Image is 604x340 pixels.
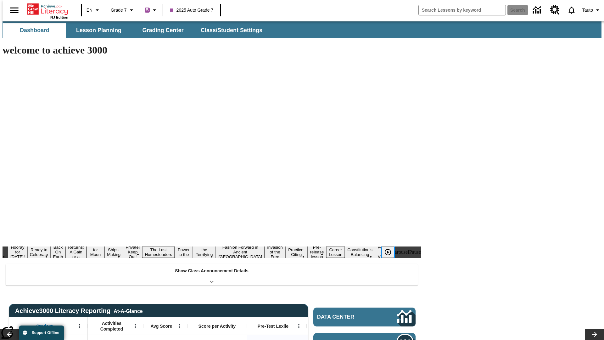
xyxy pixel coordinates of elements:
button: Slide 6 Cruise Ships: Making Waves [104,242,123,263]
span: Avg Score [150,323,172,329]
a: Home [27,3,68,15]
button: Slide 11 Fashion Forward in Ancient Rome [216,244,265,260]
body: Maximum 600 characters Press Escape to exit toolbar Press Alt + F10 to reach toolbar [3,5,92,11]
button: Class/Student Settings [196,23,267,38]
div: heroCarouselPause [382,249,421,255]
span: EN [87,7,92,14]
span: Achieve3000 Literacy Reporting [15,307,143,314]
a: Resource Center, Will open in new tab [546,2,563,19]
button: Slide 9 Solar Power to the People [175,242,193,263]
a: Notifications [563,2,580,18]
div: At-A-Glance [114,307,143,314]
span: Activities Completed [91,320,132,332]
p: Show Class Announcement Details [175,268,249,274]
input: search field [419,5,506,15]
button: Slide 1 Hooray for Constitution Day! [8,244,27,260]
button: Language: EN, Select a language [84,4,104,16]
button: Slide 17 Point of View [375,244,389,260]
button: Open Menu [75,321,84,331]
span: B [146,6,149,14]
button: Dashboard [3,23,66,38]
button: Slide 12 The Invasion of the Free CD [265,239,285,265]
button: Grade: Grade 7, Select a grade [108,4,138,16]
button: Slide 8 The Last Homesteaders [142,246,175,258]
button: Play [382,246,394,258]
span: Data Center [317,314,376,320]
span: Score per Activity [199,323,236,329]
span: NJ Edition [50,15,68,19]
span: 2025 Auto Grade 7 [170,7,214,14]
h1: welcome to achieve 3000 [3,44,421,56]
button: Slide 14 Pre-release lesson [308,244,327,260]
div: SubNavbar [3,21,601,38]
button: Slide 7 Private! Keep Out! [123,244,142,260]
button: Slide 3 Back On Earth [51,244,66,260]
button: Open Menu [294,321,304,331]
button: Open Menu [175,321,184,331]
span: Pre-Test Lexile [258,323,289,329]
span: Support Offline [32,331,59,335]
button: Open Menu [131,321,140,331]
button: Slide 4 Free Returns: A Gain or a Drain? [65,239,86,265]
button: Profile/Settings [580,4,604,16]
div: SubNavbar [3,23,268,38]
span: Grade 7 [111,7,127,14]
button: Slide 16 The Constitution's Balancing Act [345,242,375,263]
div: Show Class Announcement Details [6,264,418,286]
button: Slide 13 Mixed Practice: Citing Evidence [285,242,308,263]
button: Boost Class color is purple. Change class color [142,4,161,16]
span: Tauto [582,7,593,14]
button: Lesson Planning [67,23,130,38]
button: Open side menu [5,1,24,20]
button: Slide 2 Get Ready to Celebrate Juneteenth! [27,242,51,263]
button: Support Offline [19,326,64,340]
button: Slide 10 Attack of the Terrifying Tomatoes [193,242,216,263]
a: Data Center [529,2,546,19]
span: Student [36,323,53,329]
a: Data Center [313,308,416,326]
button: Lesson carousel, Next [585,329,604,340]
button: Slide 5 Time for Moon Rules? [87,242,104,263]
button: Grading Center [131,23,194,38]
div: Home [27,2,68,19]
div: Play [382,246,400,258]
button: Slide 15 Career Lesson [326,246,345,258]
